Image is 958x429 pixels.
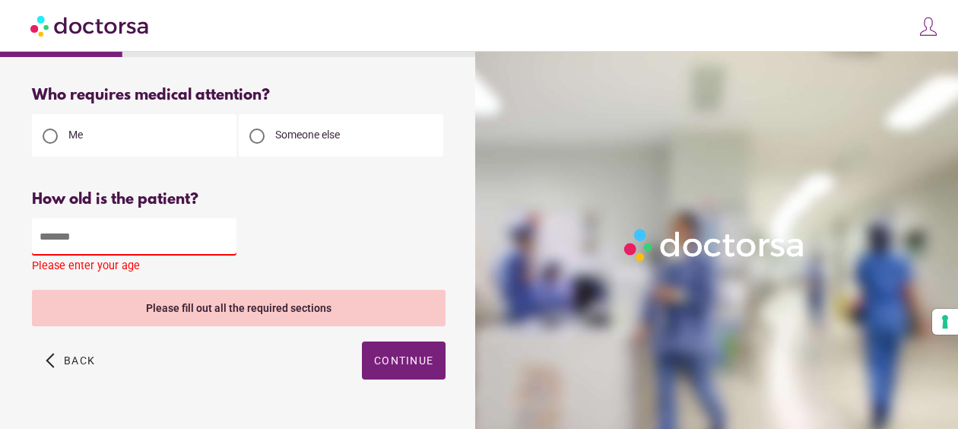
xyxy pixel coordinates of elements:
div: Please enter your age [32,259,446,278]
span: Someone else [275,129,340,141]
div: Please fill out all the required sections [32,290,446,326]
div: How old is the patient? [32,191,446,208]
button: Your consent preferences for tracking technologies [932,309,958,335]
img: icons8-customer-100.png [918,16,939,37]
button: arrow_back_ios Back [40,342,101,380]
span: Me [68,129,83,141]
img: Logo-Doctorsa-trans-White-partial-flat.png [619,224,810,266]
button: Continue [362,342,446,380]
div: Who requires medical attention? [32,87,446,104]
img: Doctorsa.com [30,8,151,43]
span: Back [64,354,95,367]
span: Continue [374,354,433,367]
